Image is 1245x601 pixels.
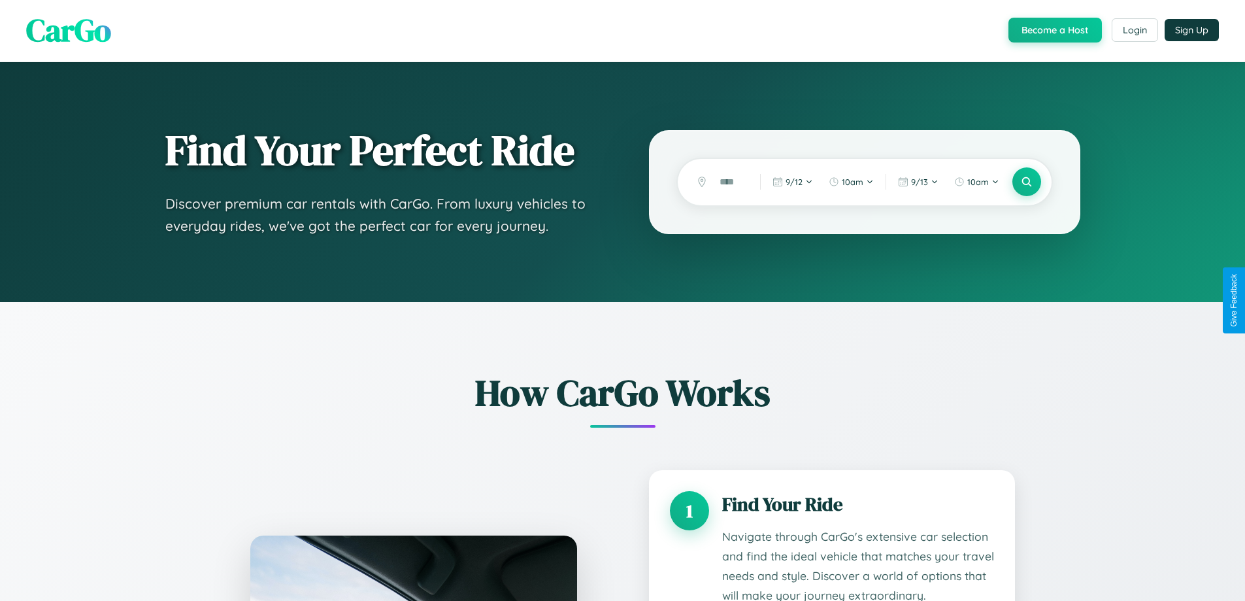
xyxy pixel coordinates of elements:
button: Login [1112,18,1158,42]
p: Discover premium car rentals with CarGo. From luxury vehicles to everyday rides, we've got the pe... [165,193,597,237]
span: 10am [842,177,863,187]
span: 9 / 13 [911,177,928,187]
button: 10am [948,171,1006,192]
button: 9/13 [891,171,945,192]
div: 1 [670,491,709,530]
button: Sign Up [1165,19,1219,41]
button: 9/12 [766,171,820,192]
span: 10am [967,177,989,187]
h3: Find Your Ride [722,491,994,517]
h2: How CarGo Works [231,368,1015,418]
button: Become a Host [1008,18,1102,43]
h1: Find Your Perfect Ride [165,128,597,173]
span: 9 / 12 [786,177,803,187]
div: Give Feedback [1229,274,1238,327]
span: CarGo [26,9,111,52]
button: 10am [822,171,880,192]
